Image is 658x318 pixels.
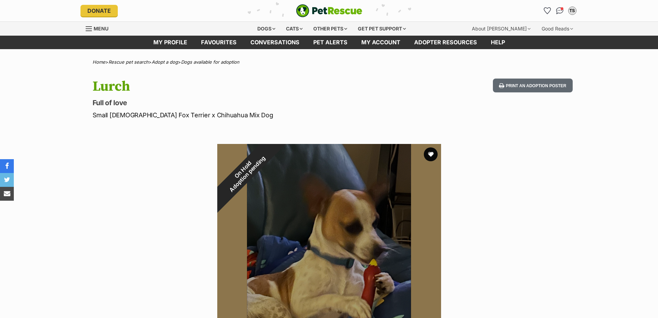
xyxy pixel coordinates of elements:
a: Pet alerts [306,36,354,49]
a: PetRescue [296,4,362,17]
a: My profile [146,36,194,49]
img: logo-e224e6f780fb5917bec1dbf3a21bbac754714ae5b6737aabdf751b685950b380.svg [296,4,362,17]
p: Full of love [93,98,385,108]
a: Menu [86,22,113,34]
button: My account [567,5,578,16]
div: Good Reads [537,22,578,36]
div: Other pets [308,22,352,36]
div: TS [569,7,576,14]
span: Menu [94,26,108,31]
div: Dogs [252,22,280,36]
a: Help [484,36,512,49]
div: On Hold [199,126,291,218]
div: > > > [75,60,583,65]
div: About [PERSON_NAME] [467,22,535,36]
div: Cats [281,22,307,36]
a: Favourites [194,36,244,49]
a: Donate [80,5,118,17]
button: Print an adoption poster [493,79,572,93]
h1: Lurch [93,79,385,94]
a: Dogs available for adoption [181,59,239,65]
div: Get pet support [353,22,411,36]
a: Rescue pet search [108,59,149,65]
span: Adoption pending [225,152,269,196]
a: Adopter resources [407,36,484,49]
a: conversations [244,36,306,49]
ul: Account quick links [542,5,578,16]
a: Favourites [542,5,553,16]
a: Home [93,59,105,65]
button: favourite [424,147,438,161]
img: chat-41dd97257d64d25036548639549fe6c8038ab92f7586957e7f3b1b290dea8141.svg [556,7,563,14]
a: Conversations [554,5,565,16]
p: Small [DEMOGRAPHIC_DATA] Fox Terrier x Chihuahua Mix Dog [93,110,385,120]
a: Adopt a dog [152,59,178,65]
a: My account [354,36,407,49]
